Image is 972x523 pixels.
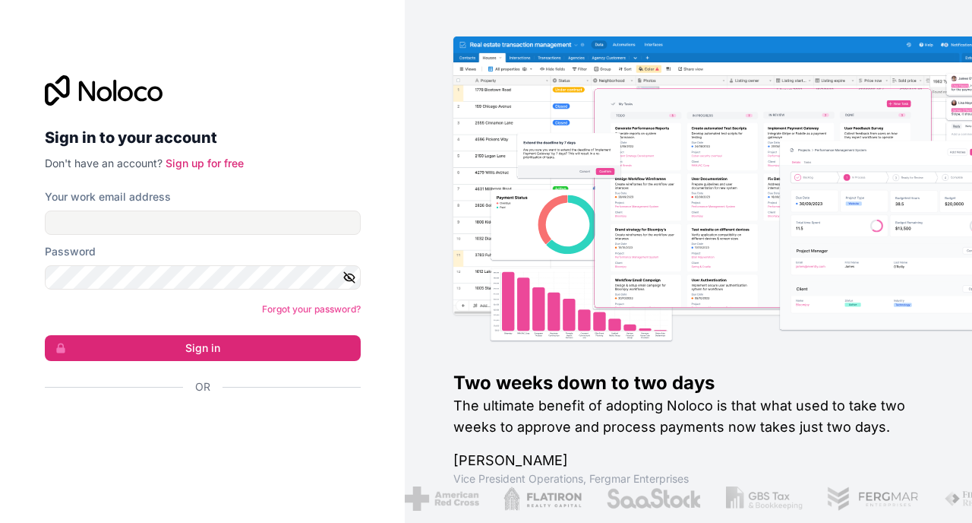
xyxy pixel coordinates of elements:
img: /assets/flatiron-C8eUkumj.png [503,487,582,511]
span: Or [195,379,210,395]
h2: The ultimate benefit of adopting Noloco is that what used to take two weeks to approve and proces... [453,395,923,438]
span: Don't have an account? [45,157,163,170]
input: Email address [45,211,361,235]
h1: [PERSON_NAME] [453,450,923,471]
h2: Sign in to your account [45,124,361,151]
input: Password [45,265,361,290]
label: Password [45,244,96,259]
img: /assets/american-red-cross-BAupjrZR.png [405,487,478,511]
label: Your work email address [45,189,171,204]
a: Forgot your password? [262,303,361,315]
img: /assets/gbstax-C-GtDUiK.png [726,487,803,511]
button: Sign in [45,335,361,361]
img: /assets/saastock-C6Zbiodz.png [606,487,702,511]
h1: Vice President Operations , Fergmar Enterprises [453,471,923,487]
a: Sign up for free [166,157,244,170]
img: /assets/fergmar-CudnrXN5.png [827,487,920,511]
h1: Two weeks down to two days [453,371,923,395]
